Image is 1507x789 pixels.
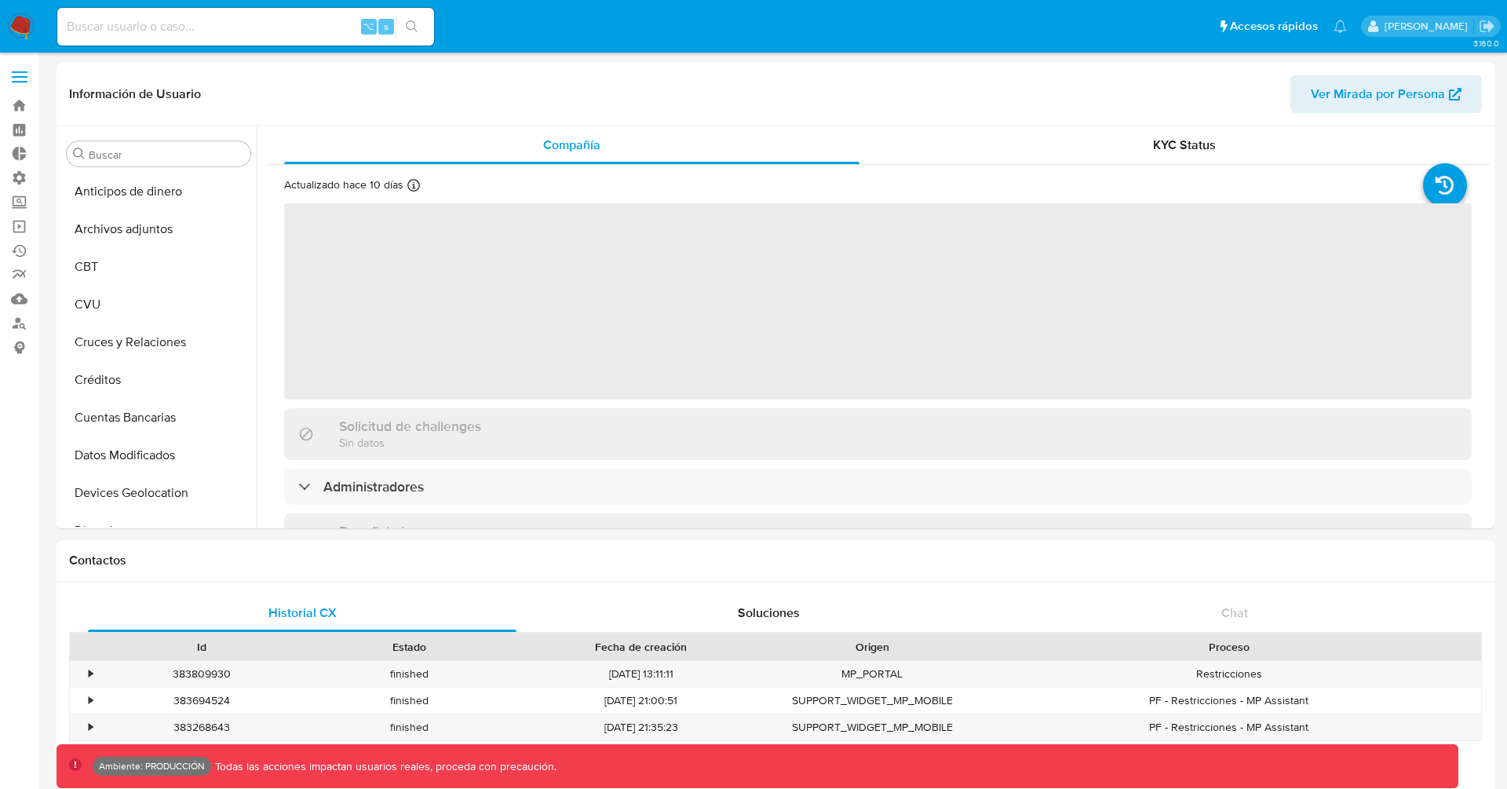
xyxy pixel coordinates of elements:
span: Compañía [543,136,600,154]
h1: Información de Usuario [69,86,201,102]
div: Origen [779,639,965,655]
span: Ver Mirada por Persona [1311,75,1445,113]
div: PF - Restricciones - MP Assistant [976,688,1481,714]
button: Cruces y Relaciones [60,323,257,361]
div: finished [305,688,513,714]
button: CVU [60,286,257,323]
button: Ver Mirada por Persona [1290,75,1482,113]
h3: Beneficiarios [339,523,418,540]
p: juan.jsosa@mercadolibre.com.co [1385,19,1473,34]
div: finished [305,661,513,687]
span: ‌ [284,203,1472,400]
button: Direcciones [60,512,257,550]
div: [DATE] 21:35:23 [513,714,768,740]
div: PF - Restricciones - MP Assistant [976,714,1481,740]
input: Buscar usuario o caso... [57,16,434,37]
div: • [89,667,93,681]
div: MP_PORTAL [768,661,976,687]
span: Historial CX [268,604,337,622]
h1: Contactos [69,553,1482,568]
p: Ambiente: PRODUCCIÓN [99,763,205,769]
div: Beneficiarios [284,513,1472,564]
div: Administradores [284,469,1472,505]
input: Buscar [89,148,244,162]
div: SUPPORT_WIDGET_MP_MOBILE [768,714,976,740]
div: Estado [316,639,502,655]
div: Fecha de creación [524,639,757,655]
button: Buscar [73,148,86,160]
span: KYC Status [1153,136,1216,154]
span: s [384,19,389,34]
h3: Solicitud de challenges [339,418,481,435]
button: search-icon [396,16,428,38]
a: Salir [1479,18,1495,35]
button: Datos Modificados [60,437,257,474]
span: Soluciones [738,604,800,622]
div: finished [305,714,513,740]
button: Anticipos de dinero [60,173,257,210]
button: CBT [60,248,257,286]
div: Restricciones [976,661,1481,687]
a: Notificaciones [1334,20,1347,33]
button: Cuentas Bancarias [60,399,257,437]
div: [DATE] 13:11:11 [513,661,768,687]
p: Actualizado hace 10 días [284,177,403,192]
p: Todas las acciones impactan usuarios reales, proceda con precaución. [211,759,556,774]
p: Sin datos [339,435,481,450]
span: Accesos rápidos [1230,18,1318,35]
span: Chat [1221,604,1248,622]
h3: Administradores [323,478,424,495]
div: [DATE] 21:00:51 [513,688,768,714]
div: 383694524 [97,688,305,714]
button: Créditos [60,361,257,399]
button: Archivos adjuntos [60,210,257,248]
div: • [89,720,93,735]
div: Proceso [987,639,1470,655]
div: Id [108,639,294,655]
span: ⌥ [363,19,374,34]
div: 383268643 [97,714,305,740]
div: • [89,693,93,708]
div: 383809930 [97,661,305,687]
div: Solicitud de challengesSin datos [284,408,1472,459]
div: SUPPORT_WIDGET_MP_MOBILE [768,688,976,714]
button: Devices Geolocation [60,474,257,512]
